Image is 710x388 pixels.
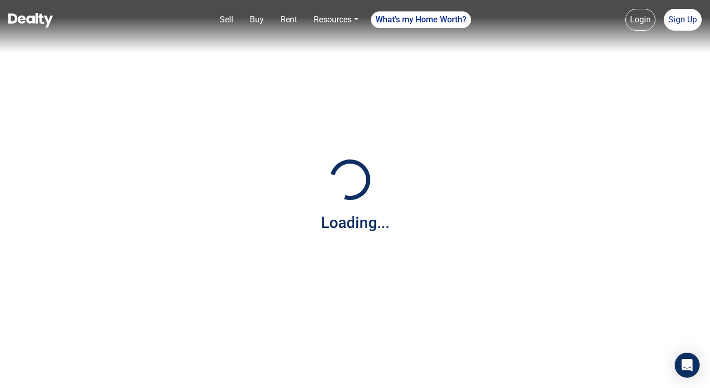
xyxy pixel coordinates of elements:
[625,9,655,31] a: Login
[216,9,237,30] a: Sell
[664,9,702,31] a: Sign Up
[310,9,362,30] a: Resources
[321,211,390,234] div: Loading...
[276,9,301,30] a: Rent
[371,11,471,28] a: What's my Home Worth?
[246,9,268,30] a: Buy
[675,353,700,378] div: Open Intercom Messenger
[324,154,376,206] img: Loading
[8,13,53,28] img: Dealty - Buy, Sell & Rent Homes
